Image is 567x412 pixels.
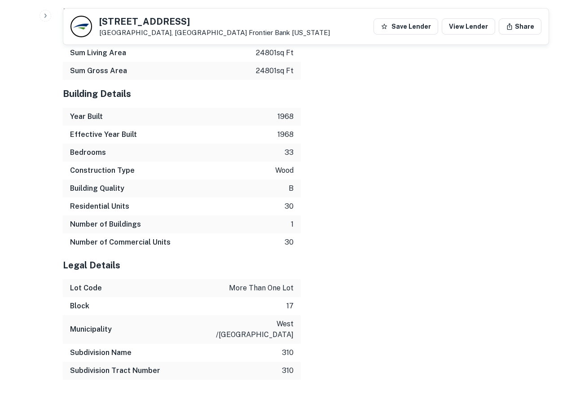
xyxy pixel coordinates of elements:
h6: Sum Gross Area [70,66,127,76]
p: 310 [282,365,294,376]
h6: Building Quality [70,183,124,194]
p: west /[GEOGRAPHIC_DATA] [213,319,294,340]
h5: Building Details [63,87,301,101]
p: wood [275,165,294,176]
h5: Legal Details [63,259,301,272]
h6: Residential Units [70,201,129,212]
p: 24801 sq ft [256,48,294,58]
p: 1968 [277,129,294,140]
p: 33 [285,147,294,158]
h5: [STREET_ADDRESS] [99,17,330,26]
p: more than one lot [229,283,294,294]
h6: Subdivision Name [70,347,132,358]
p: 30 [285,201,294,212]
h6: Construction Type [70,165,135,176]
button: Save Lender [374,18,438,35]
p: 17 [286,301,294,311]
h6: Number of Commercial Units [70,237,171,248]
h6: Block [70,301,89,311]
h6: Effective Year Built [70,129,137,140]
p: [GEOGRAPHIC_DATA], [GEOGRAPHIC_DATA] [99,29,330,37]
h6: Municipality [70,324,112,335]
iframe: Chat Widget [522,340,567,383]
p: b [289,183,294,194]
p: 1968 [277,111,294,122]
h6: Year Built [70,111,103,122]
h5: Building Square Footage Details [63,5,301,19]
h6: Lot Code [70,283,102,294]
a: Frontier Bank [US_STATE] [249,29,330,36]
h6: Number of Buildings [70,219,141,230]
button: Share [499,18,541,35]
p: 30 [285,237,294,248]
h6: Subdivision Tract Number [70,365,160,376]
h6: Sum Living Area [70,48,126,58]
p: 24801 sq ft [256,66,294,76]
a: View Lender [442,18,495,35]
p: 310 [282,347,294,358]
p: 1 [291,219,294,230]
h6: Bedrooms [70,147,106,158]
